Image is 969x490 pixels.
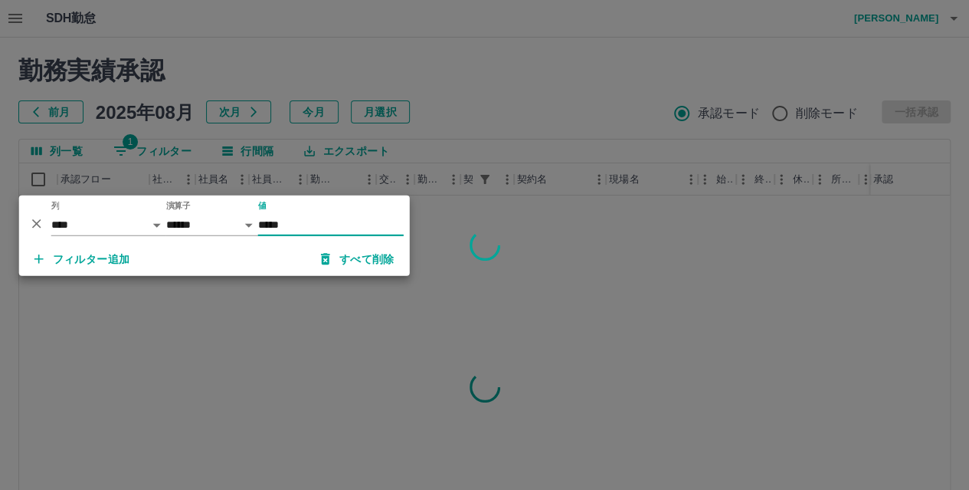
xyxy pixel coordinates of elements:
button: 削除 [25,212,48,235]
label: 演算子 [166,200,191,212]
label: 列 [51,200,60,212]
button: すべて削除 [309,245,407,273]
button: フィルター追加 [22,245,142,273]
label: 値 [258,200,267,212]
